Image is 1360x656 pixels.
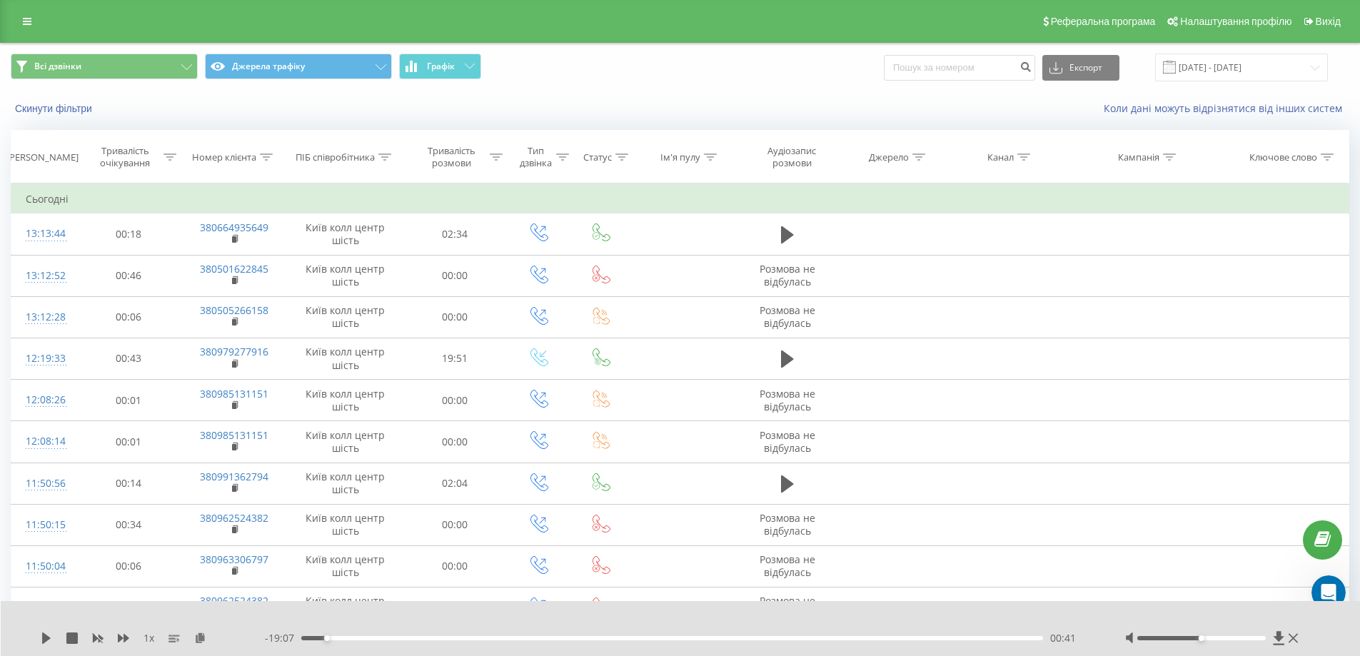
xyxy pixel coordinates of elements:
[11,102,99,115] button: Скинути фільтри
[6,151,79,163] div: [PERSON_NAME]
[750,145,833,169] div: Аудіозапис розмови
[200,303,268,317] a: 380505266158
[403,463,507,504] td: 02:04
[1316,16,1341,27] span: Вихід
[26,220,63,248] div: 13:13:44
[660,151,700,163] div: Ім'я пулу
[1118,151,1159,163] div: Кампанія
[200,428,268,442] a: 380985131151
[399,54,481,79] button: Графік
[403,338,507,379] td: 19:51
[77,504,181,545] td: 00:34
[205,54,392,79] button: Джерела трафіку
[760,552,815,579] span: Розмова не відбулась
[143,631,154,645] span: 1 x
[403,296,507,338] td: 00:00
[200,470,268,483] a: 380991362794
[26,594,63,622] div: 11:49:44
[26,552,63,580] div: 11:50:04
[77,545,181,587] td: 00:06
[1199,635,1204,641] div: Accessibility label
[200,511,268,525] a: 380962524382
[288,504,403,545] td: Київ колл центр шість
[884,55,1035,81] input: Пошук за номером
[11,54,198,79] button: Всі дзвінки
[288,255,403,296] td: Київ колл центр шість
[26,428,63,455] div: 12:08:14
[323,635,329,641] div: Accessibility label
[26,262,63,290] div: 13:12:52
[427,61,455,71] span: Графік
[403,587,507,629] td: 00:00
[288,338,403,379] td: Київ колл центр шість
[77,587,181,629] td: 00:16
[288,421,403,463] td: Київ колл центр шість
[288,380,403,421] td: Київ колл центр шість
[760,594,815,620] span: Розмова не відбулась
[200,594,268,607] a: 380962524382
[200,387,268,400] a: 380985131151
[265,631,301,645] span: - 19:07
[77,380,181,421] td: 00:01
[416,145,487,169] div: Тривалість розмови
[26,345,63,373] div: 12:19:33
[288,213,403,255] td: Київ колл центр шість
[760,387,815,413] span: Розмова не відбулась
[760,511,815,538] span: Розмова не відбулась
[1249,151,1317,163] div: Ключове слово
[760,262,815,288] span: Розмова не відбулась
[760,303,815,330] span: Розмова не відбулась
[26,303,63,331] div: 13:12:28
[26,511,63,539] div: 11:50:15
[403,213,507,255] td: 02:34
[1311,575,1346,610] iframe: Intercom live chat
[403,380,507,421] td: 00:00
[1051,16,1156,27] span: Реферальна програма
[77,255,181,296] td: 00:46
[77,296,181,338] td: 00:06
[519,145,553,169] div: Тип дзвінка
[200,221,268,234] a: 380664935649
[403,504,507,545] td: 00:00
[403,255,507,296] td: 00:00
[34,61,81,72] span: Всі дзвінки
[200,552,268,566] a: 380963306797
[403,421,507,463] td: 00:00
[1050,631,1076,645] span: 00:41
[583,151,612,163] div: Статус
[1180,16,1291,27] span: Налаштування профілю
[1042,55,1119,81] button: Експорт
[200,262,268,276] a: 380501622845
[987,151,1014,163] div: Канал
[26,470,63,498] div: 11:50:56
[296,151,375,163] div: ПІБ співробітника
[77,463,181,504] td: 00:14
[288,587,403,629] td: Київ колл центр шість
[288,545,403,587] td: Київ колл центр шість
[1104,101,1349,115] a: Коли дані можуть відрізнятися вiд інших систем
[760,428,815,455] span: Розмова не відбулась
[26,386,63,414] div: 12:08:26
[192,151,256,163] div: Номер клієнта
[403,545,507,587] td: 00:00
[77,421,181,463] td: 00:01
[288,463,403,504] td: Київ колл центр шість
[869,151,909,163] div: Джерело
[90,145,161,169] div: Тривалість очікування
[200,345,268,358] a: 380979277916
[77,213,181,255] td: 00:18
[77,338,181,379] td: 00:43
[288,296,403,338] td: Київ колл центр шість
[11,185,1349,213] td: Сьогодні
